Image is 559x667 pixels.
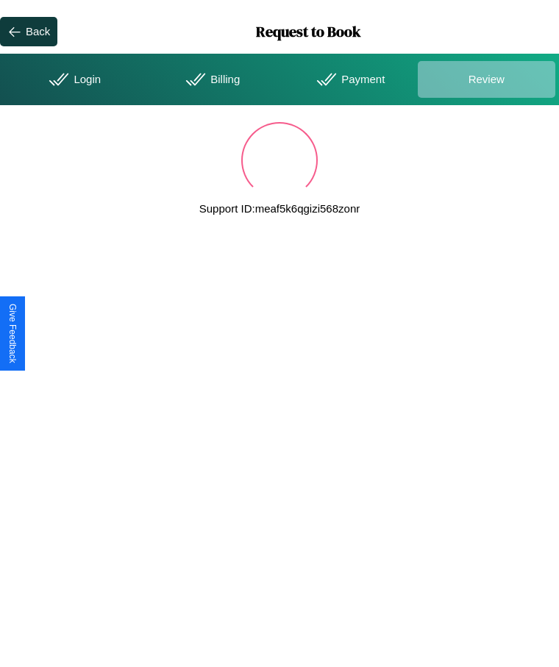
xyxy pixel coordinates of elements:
div: Review [418,61,556,98]
p: Support ID: meaf5k6qgizi568zonr [199,199,360,218]
div: Login [4,61,142,98]
div: Billing [142,61,280,98]
div: Back [26,25,50,38]
div: Give Feedback [7,304,18,363]
h1: Request to Book [57,21,559,42]
div: Payment [279,61,418,98]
